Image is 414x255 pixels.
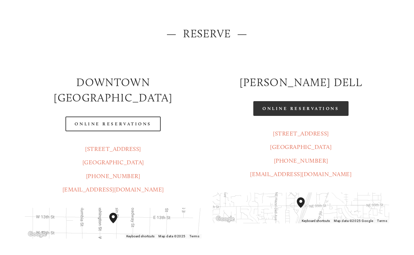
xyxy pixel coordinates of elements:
a: [PHONE_NUMBER] [274,157,328,164]
button: Keyboard shortcuts [126,234,154,239]
a: Online Reservations [253,101,348,116]
a: [STREET_ADDRESS] [85,145,141,153]
a: Terms [189,234,200,238]
img: Google [214,215,236,223]
a: [PHONE_NUMBER] [86,173,140,180]
div: Amaro's Table 816 Northeast 98th Circle Vancouver, WA, 98665, United States [294,195,315,221]
img: Google [27,230,48,239]
a: [GEOGRAPHIC_DATA] [270,143,332,151]
button: Keyboard shortcuts [302,219,330,223]
a: [EMAIL_ADDRESS][DOMAIN_NAME] [250,171,351,178]
a: Open this area in Google Maps (opens a new window) [214,215,236,223]
a: [STREET_ADDRESS] [273,130,329,137]
a: Terms [377,219,387,223]
div: Amaro's Table 1220 Main Street vancouver, United States [107,210,128,236]
span: Map data ©2025 [158,234,186,238]
h2: Downtown [GEOGRAPHIC_DATA] [25,75,202,105]
a: [GEOGRAPHIC_DATA] [82,159,144,166]
a: [EMAIL_ADDRESS][DOMAIN_NAME] [63,186,164,193]
h2: [PERSON_NAME] DELL [213,75,389,90]
a: Online Reservations [65,117,160,131]
span: Map data ©2025 Google [334,219,373,223]
a: Open this area in Google Maps (opens a new window) [27,230,48,239]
